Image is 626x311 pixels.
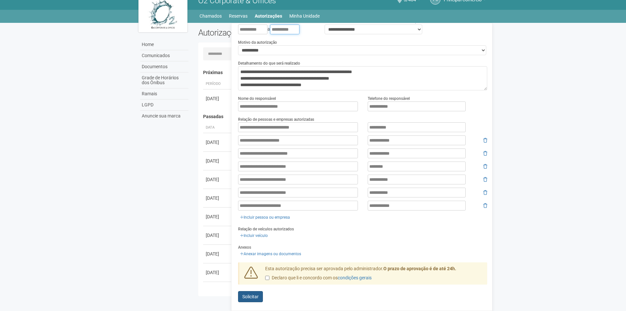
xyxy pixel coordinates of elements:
th: Data [203,122,233,133]
i: Remover [483,151,487,156]
i: Remover [483,164,487,169]
div: [DATE] [206,95,230,102]
a: Incluir veículo [238,232,270,239]
label: Nome do responsável [238,96,276,101]
label: Relação de pessoas e empresas autorizadas [238,117,314,122]
i: Remover [483,203,487,208]
a: Chamados [200,11,222,21]
div: [DATE] [206,213,230,220]
a: condições gerais [338,275,372,280]
strong: O prazo de aprovação é de até 24h. [383,266,456,271]
label: Telefone do responsável [368,96,410,101]
i: Remover [483,190,487,195]
label: Relação de veículos autorizados [238,226,294,232]
div: [DATE] [206,195,230,201]
div: a [238,24,314,34]
div: [DATE] [206,176,230,183]
a: LGPD [140,100,188,111]
label: Declaro que li e concordo com os [265,275,372,281]
div: Esta autorização precisa ser aprovada pelo administrador. [260,266,488,285]
label: Detalhamento do que será realizado [238,60,300,66]
div: [DATE] [206,232,230,239]
a: Anuncie sua marca [140,111,188,121]
label: Anexos [238,244,251,250]
i: Remover [483,138,487,143]
a: Autorizações [255,11,282,21]
a: Ramais [140,88,188,100]
a: Home [140,39,188,50]
th: Período [203,79,233,89]
div: [DATE] [206,251,230,257]
a: Comunicados [140,50,188,61]
button: Solicitar [238,291,263,302]
label: Motivo da autorização [238,39,277,45]
h2: Autorizações [198,28,338,38]
div: [DATE] [206,269,230,276]
div: [DATE] [206,158,230,164]
a: Incluir pessoa ou empresa [238,214,292,221]
a: Reservas [229,11,248,21]
a: Minha Unidade [289,11,320,21]
a: Documentos [140,61,188,72]
span: Solicitar [242,294,259,299]
h4: Passadas [203,114,483,119]
input: Declaro que li e concordo com oscondições gerais [265,276,269,280]
a: Anexar imagens ou documentos [238,250,303,257]
div: [DATE] [206,291,230,298]
h4: Próximas [203,70,483,75]
div: [DATE] [206,139,230,146]
i: Remover [483,177,487,182]
a: Grade de Horários dos Ônibus [140,72,188,88]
